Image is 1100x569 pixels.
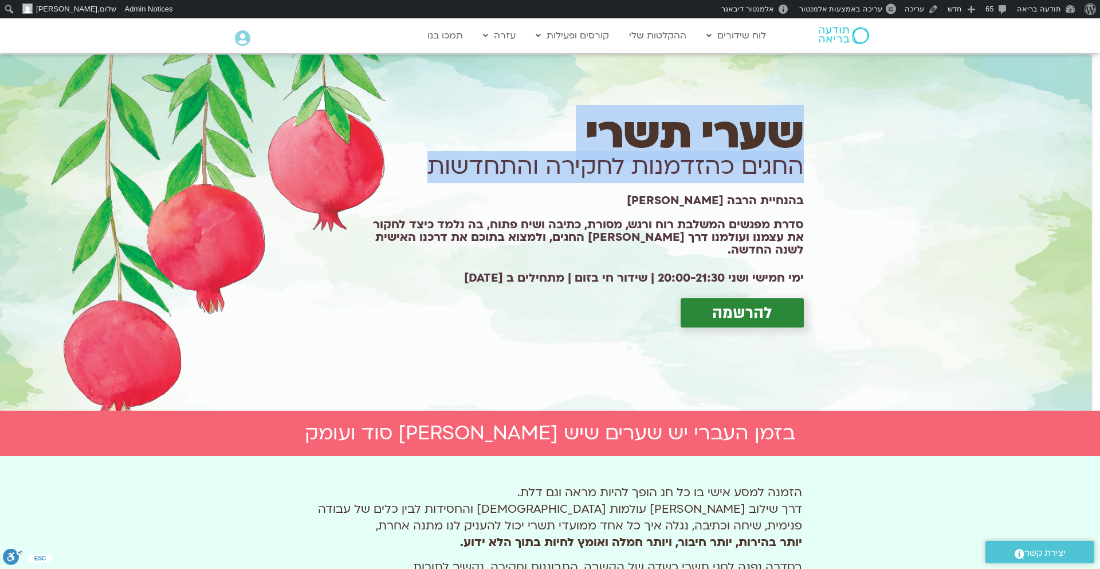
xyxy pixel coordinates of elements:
h1: שערי תשרי [355,118,804,150]
span: הזמנה למסע אישי בו כל חג הופך להיות מראה וגם דלת. [517,485,802,500]
span: יצירת קשר [1024,545,1066,561]
a: תמכו בנו [422,25,469,46]
img: תודעה בריאה [819,27,869,44]
h2: ימי חמישי ושני 20:00-21:30 | שידור חי בזום | מתחילים ב [DATE] [355,272,804,284]
b: יותר בהירות, יותר חיבור, ויותר חמלה ואומץ לחיות בתוך הלא ידוע. [460,535,802,550]
a: לוח שידורים [701,25,772,46]
a: יצירת קשר [985,541,1094,563]
a: ההקלטות שלי [623,25,692,46]
h1: בהנחיית הרבה [PERSON_NAME] [355,198,804,203]
span: להרשמה [712,304,772,322]
span: דרך שילוב [PERSON_NAME] עולמות [DEMOGRAPHIC_DATA] והחסידות לבין כלים של עבודה פנימית, שיחה וכתיבה... [318,501,802,533]
h1: החגים כהזדמנות לחקירה והתחדשות [355,151,804,183]
h1: סדרת מפגשים המשלבת רוח ורגש, מסורת, כתיבה ושיח פתוח, בה נלמד כיצד לחקור את עצמנו ועולמנו דרך [PER... [355,219,804,256]
a: קורסים ופעילות [530,25,615,46]
span: עריכה באמצעות אלמנטור [799,5,882,13]
a: עזרה [477,25,521,46]
a: להרשמה [681,298,804,328]
span: [PERSON_NAME] [36,5,97,13]
h2: בזמן העברי יש שערים שיש [PERSON_NAME] סוד ועומק [229,422,871,445]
